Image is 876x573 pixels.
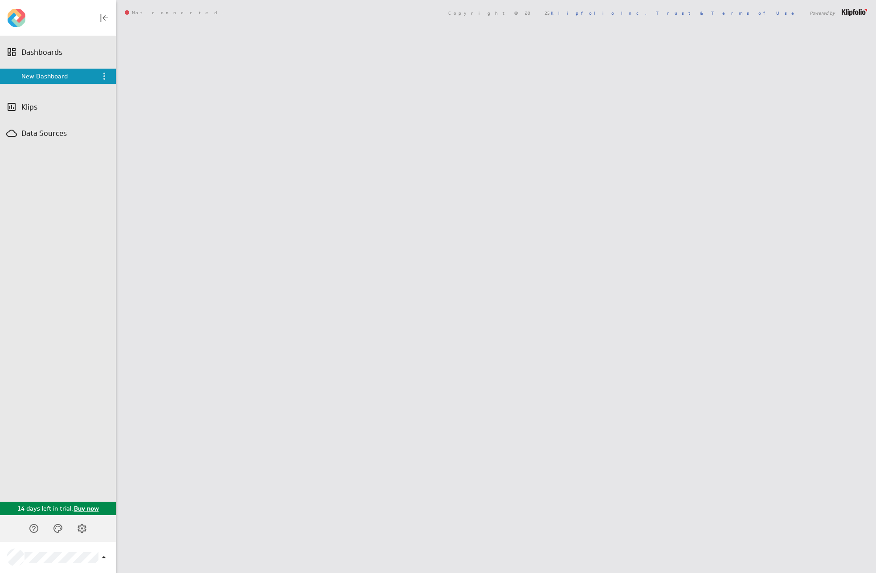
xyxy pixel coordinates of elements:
[17,504,73,513] p: 14 days left in trial.
[551,10,647,16] a: Klipfolio Inc.
[21,128,94,138] div: Data Sources
[74,521,90,536] div: Account and settings
[53,523,63,534] svg: Themes
[842,9,867,16] img: logo-footer.png
[50,521,65,536] div: Themes
[98,70,111,82] div: Menu
[448,11,647,15] span: Copyright © 2025
[73,504,99,513] p: Buy now
[99,71,110,82] div: Dashboard menu
[21,47,94,57] div: Dashboards
[8,9,25,27] img: Klipfolio logo
[21,102,94,112] div: Klips
[97,10,112,25] div: Collapse
[8,9,25,27] div: Go to Dashboards
[656,10,800,16] a: Trust & Terms of Use
[810,11,835,15] span: Powered by
[125,10,224,16] span: Not connected.
[26,521,41,536] div: Help
[99,71,110,82] div: Menu
[77,523,87,534] svg: Account and settings
[21,72,96,80] div: New Dashboard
